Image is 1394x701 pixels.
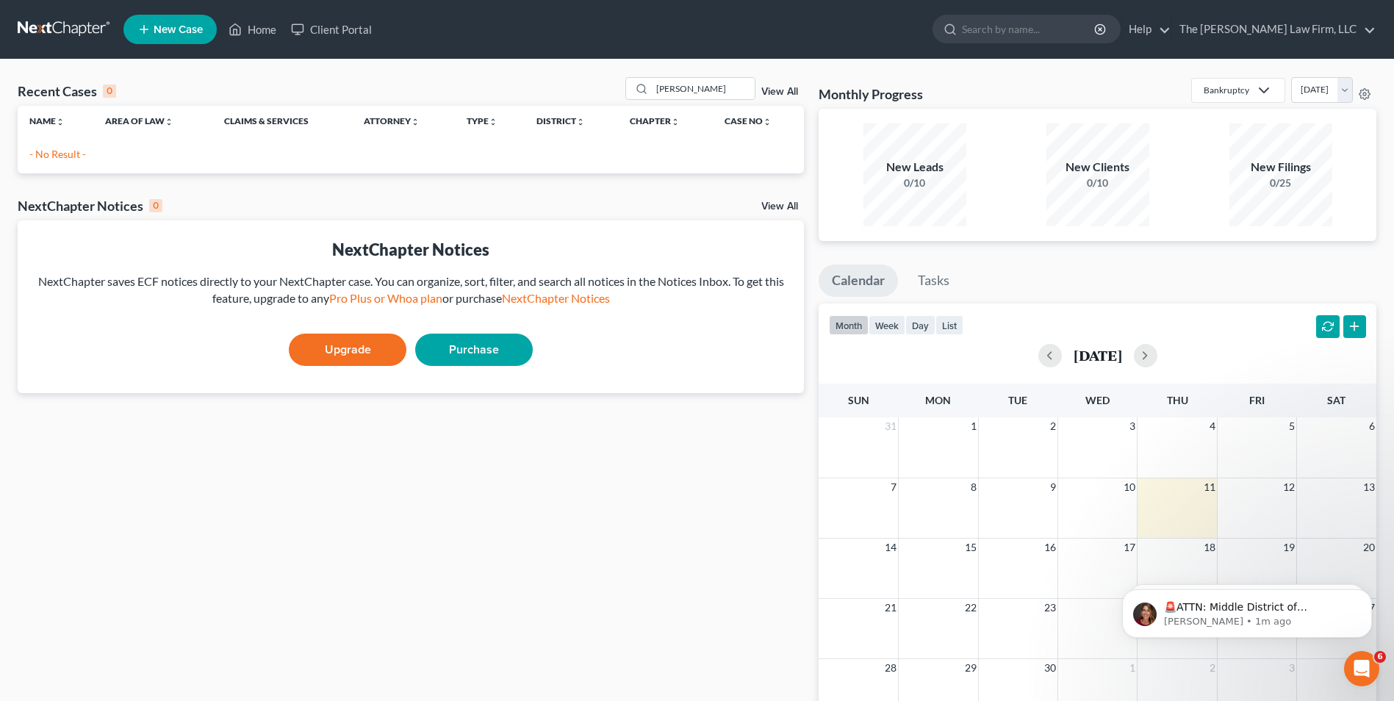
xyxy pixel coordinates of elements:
[1172,16,1376,43] a: The [PERSON_NAME] Law Firm, LLC
[536,115,585,126] a: Districtunfold_more
[1287,417,1296,435] span: 5
[819,85,923,103] h3: Monthly Progress
[103,85,116,98] div: 0
[105,115,173,126] a: Area of Lawunfold_more
[1368,417,1376,435] span: 6
[1229,176,1332,190] div: 0/25
[154,24,203,35] span: New Case
[502,291,610,305] a: NextChapter Notices
[1049,417,1057,435] span: 2
[411,118,420,126] i: unfold_more
[576,118,585,126] i: unfold_more
[963,599,978,616] span: 22
[56,118,65,126] i: unfold_more
[1249,394,1265,406] span: Fri
[29,273,792,307] div: NextChapter saves ECF notices directly to your NextChapter case. You can organize, sort, filter, ...
[289,334,406,366] a: Upgrade
[761,201,798,212] a: View All
[1100,558,1394,661] iframe: Intercom notifications message
[284,16,379,43] a: Client Portal
[1229,159,1332,176] div: New Filings
[1043,539,1057,556] span: 16
[935,315,963,335] button: list
[364,115,420,126] a: Attorneyunfold_more
[819,265,898,297] a: Calendar
[1043,659,1057,677] span: 30
[18,197,162,215] div: NextChapter Notices
[829,315,869,335] button: month
[18,82,116,100] div: Recent Cases
[863,176,966,190] div: 0/10
[29,238,792,261] div: NextChapter Notices
[221,16,284,43] a: Home
[883,659,898,677] span: 28
[969,417,978,435] span: 1
[652,78,755,99] input: Search by name...
[1049,478,1057,496] span: 9
[1085,394,1110,406] span: Wed
[761,87,798,97] a: View All
[1167,394,1188,406] span: Thu
[1282,539,1296,556] span: 19
[1374,651,1386,663] span: 6
[1344,651,1379,686] iframe: Intercom live chat
[1202,539,1217,556] span: 18
[671,118,680,126] i: unfold_more
[1008,394,1027,406] span: Tue
[165,118,173,126] i: unfold_more
[763,118,772,126] i: unfold_more
[1043,599,1057,616] span: 23
[1282,478,1296,496] span: 12
[1287,659,1296,677] span: 3
[883,539,898,556] span: 14
[889,478,898,496] span: 7
[1046,176,1149,190] div: 0/10
[149,199,162,212] div: 0
[1208,417,1217,435] span: 4
[1208,659,1217,677] span: 2
[1128,659,1137,677] span: 1
[905,265,963,297] a: Tasks
[725,115,772,126] a: Case Nounfold_more
[489,118,497,126] i: unfold_more
[1204,84,1249,96] div: Bankruptcy
[29,115,65,126] a: Nameunfold_more
[963,539,978,556] span: 15
[963,659,978,677] span: 29
[1046,159,1149,176] div: New Clients
[29,147,792,162] p: - No Result -
[848,394,869,406] span: Sun
[1327,394,1346,406] span: Sat
[1128,417,1137,435] span: 3
[883,599,898,616] span: 21
[925,394,951,406] span: Mon
[415,334,533,366] a: Purchase
[1122,539,1137,556] span: 17
[467,115,497,126] a: Typeunfold_more
[883,417,898,435] span: 31
[1362,478,1376,496] span: 13
[212,106,352,135] th: Claims & Services
[962,15,1096,43] input: Search by name...
[905,315,935,335] button: day
[329,291,442,305] a: Pro Plus or Whoa plan
[1074,348,1122,363] h2: [DATE]
[1122,478,1137,496] span: 10
[869,315,905,335] button: week
[1121,16,1171,43] a: Help
[1362,539,1376,556] span: 20
[1202,478,1217,496] span: 11
[630,115,680,126] a: Chapterunfold_more
[969,478,978,496] span: 8
[863,159,966,176] div: New Leads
